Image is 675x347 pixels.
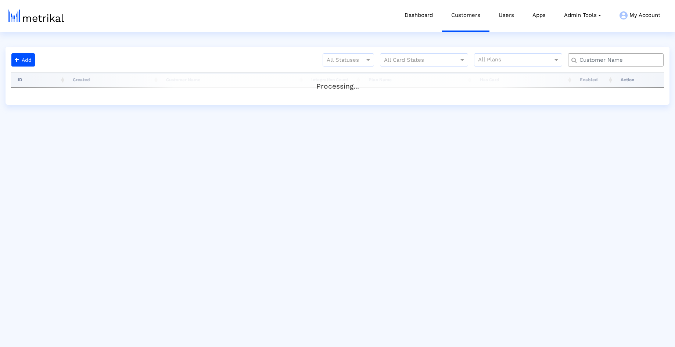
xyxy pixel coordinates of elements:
div: Processing... [11,74,664,89]
th: Action [614,72,664,87]
img: metrical-logo-light.png [8,10,64,22]
th: Plan Name [362,72,473,87]
button: Add [11,53,35,67]
th: Created [66,72,159,87]
th: Integration Count [305,72,362,87]
img: my-account-menu-icon.png [620,11,628,19]
th: ID [11,72,66,87]
input: All Card States [384,56,451,65]
th: Has Card [473,72,573,87]
input: All Plans [478,56,554,65]
th: Enabled [573,72,614,87]
input: Customer Name [574,56,661,64]
th: Customer Name [159,72,305,87]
